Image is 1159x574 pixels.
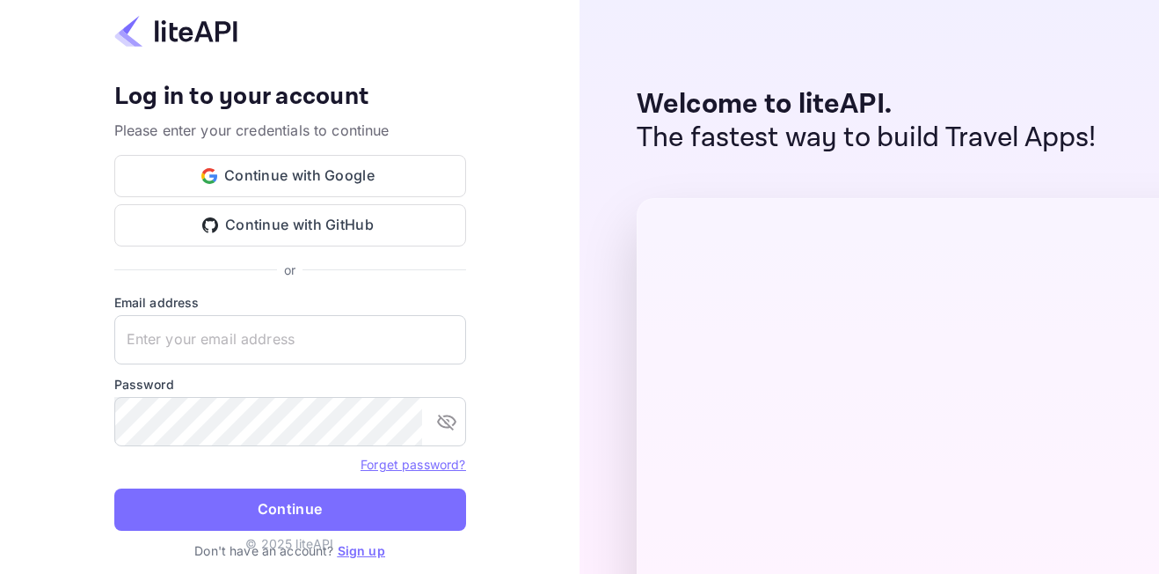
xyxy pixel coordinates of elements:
[361,455,465,473] a: Forget password?
[114,14,237,48] img: liteapi
[114,375,466,394] label: Password
[114,315,466,364] input: Enter your email address
[637,88,1097,121] p: Welcome to liteAPI.
[361,457,465,472] a: Forget password?
[114,293,466,312] label: Email address
[114,489,466,531] button: Continue
[284,261,295,279] p: or
[114,204,466,247] button: Continue with GitHub
[114,155,466,197] button: Continue with Google
[114,82,466,113] h4: Log in to your account
[338,543,385,558] a: Sign up
[114,120,466,141] p: Please enter your credentials to continue
[429,404,464,439] button: toggle password visibility
[637,121,1097,155] p: The fastest way to build Travel Apps!
[245,534,333,553] p: © 2025 liteAPI
[114,541,466,560] p: Don't have an account?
